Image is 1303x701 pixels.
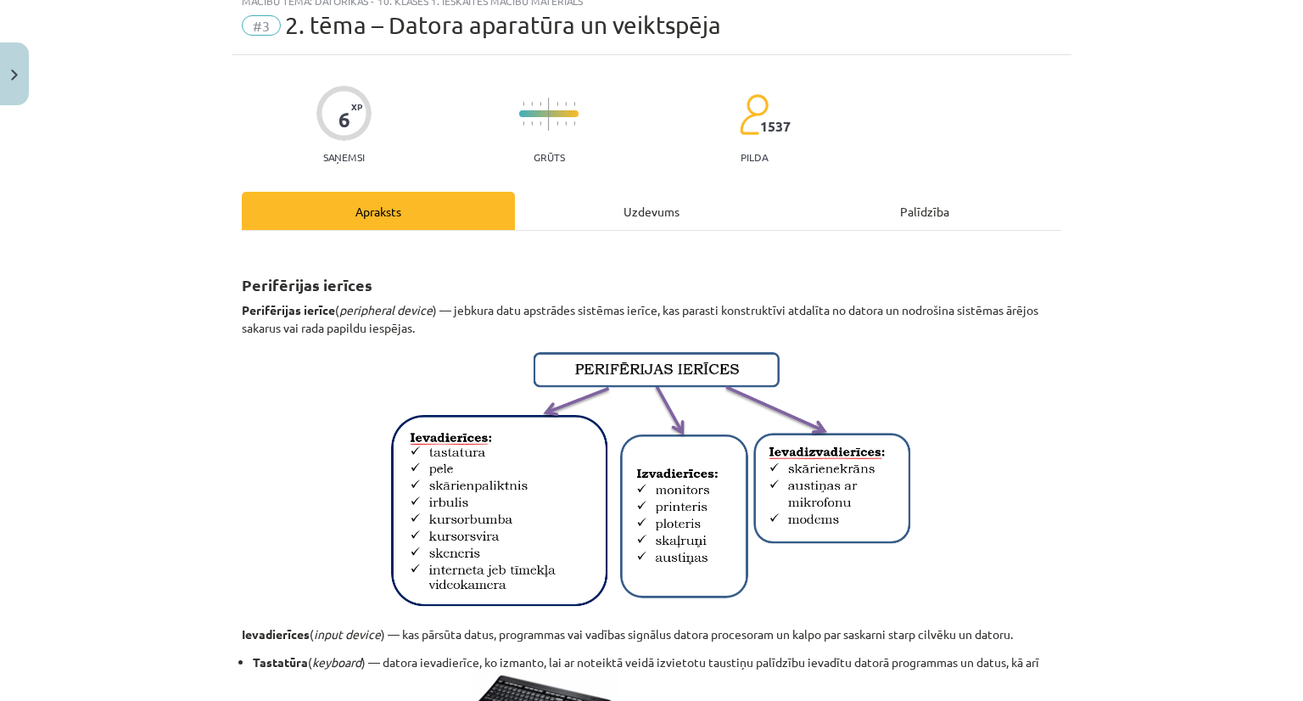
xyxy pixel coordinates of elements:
span: 2. tēma – Datora aparatūra un veiktspēja [285,11,721,39]
em: peripheral device [339,302,433,317]
strong: Perifērijas ierīce [242,302,335,317]
p: ( ) — kas pārsūta datus, programmas vai vadības signālus datora procesoram un kalpo par saskarni ... [242,625,1061,643]
img: icon-close-lesson-0947bae3869378f0d4975bcd49f059093ad1ed9edebbc8119c70593378902aed.svg [11,70,18,81]
strong: Perifērijas ierīces [242,275,372,294]
img: icon-short-line-57e1e144782c952c97e751825c79c345078a6d821885a25fce030b3d8c18986b.svg [573,121,575,126]
img: students-c634bb4e5e11cddfef0936a35e636f08e4e9abd3cc4e673bd6f9a4125e45ecb1.svg [739,93,769,136]
img: icon-short-line-57e1e144782c952c97e751825c79c345078a6d821885a25fce030b3d8c18986b.svg [565,121,567,126]
img: icon-short-line-57e1e144782c952c97e751825c79c345078a6d821885a25fce030b3d8c18986b.svg [540,121,541,126]
strong: Ievadierīces [242,626,310,642]
img: icon-short-line-57e1e144782c952c97e751825c79c345078a6d821885a25fce030b3d8c18986b.svg [556,121,558,126]
p: ( ) — jebkura datu apstrādes sistēmas ierīce, kas parasti konstruktīvi atdalīta no datora un nodr... [242,301,1061,337]
img: icon-short-line-57e1e144782c952c97e751825c79c345078a6d821885a25fce030b3d8c18986b.svg [565,102,567,106]
div: 6 [338,108,350,132]
span: #3 [242,15,281,36]
img: icon-short-line-57e1e144782c952c97e751825c79c345078a6d821885a25fce030b3d8c18986b.svg [573,102,575,106]
p: Saņemsi [316,151,372,163]
span: XP [351,102,362,111]
img: icon-short-line-57e1e144782c952c97e751825c79c345078a6d821885a25fce030b3d8c18986b.svg [531,102,533,106]
img: icon-long-line-d9ea69661e0d244f92f715978eff75569469978d946b2353a9bb055b3ed8787d.svg [548,98,550,131]
div: Apraksts [242,192,515,230]
div: Palīdzība [788,192,1061,230]
img: icon-short-line-57e1e144782c952c97e751825c79c345078a6d821885a25fce030b3d8c18986b.svg [540,102,541,106]
img: icon-short-line-57e1e144782c952c97e751825c79c345078a6d821885a25fce030b3d8c18986b.svg [556,102,558,106]
span: 1537 [760,119,791,134]
img: icon-short-line-57e1e144782c952c97e751825c79c345078a6d821885a25fce030b3d8c18986b.svg [531,121,533,126]
em: input device [314,626,381,642]
p: Grūts [534,151,565,163]
em: keyboard [312,654,361,670]
div: Uzdevums [515,192,788,230]
p: pilda [741,151,768,163]
strong: Tastatūra [253,654,308,670]
img: icon-short-line-57e1e144782c952c97e751825c79c345078a6d821885a25fce030b3d8c18986b.svg [523,102,524,106]
img: icon-short-line-57e1e144782c952c97e751825c79c345078a6d821885a25fce030b3d8c18986b.svg [523,121,524,126]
